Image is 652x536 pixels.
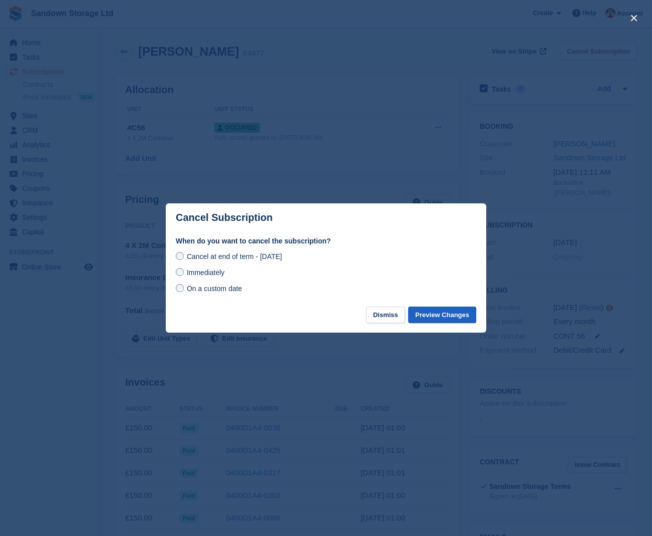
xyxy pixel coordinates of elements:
[187,269,224,277] span: Immediately
[176,212,272,223] p: Cancel Subscription
[626,10,642,26] button: close
[176,252,184,260] input: Cancel at end of term - [DATE]
[408,307,476,323] button: Preview Changes
[176,284,184,292] input: On a custom date
[176,236,476,246] label: When do you want to cancel the subscription?
[176,268,184,276] input: Immediately
[187,252,282,260] span: Cancel at end of term - [DATE]
[366,307,405,323] button: Dismiss
[187,285,242,293] span: On a custom date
